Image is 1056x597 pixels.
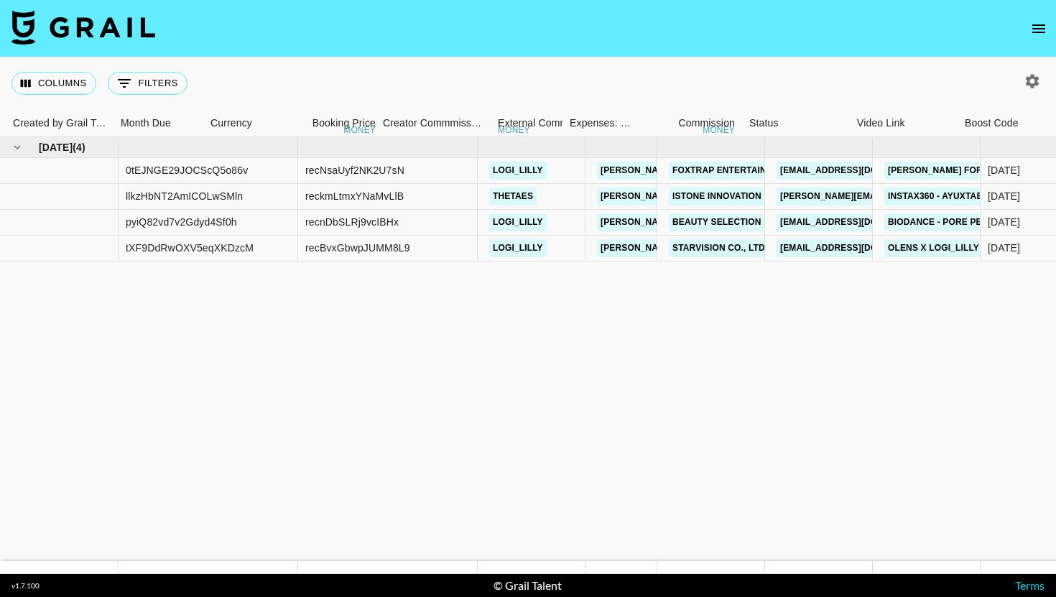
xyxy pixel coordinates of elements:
[597,188,905,205] a: [PERSON_NAME][EMAIL_ADDRESS][PERSON_NAME][DOMAIN_NAME]
[749,109,779,137] div: Status
[988,241,1020,255] div: 8/20/2025
[11,72,96,95] button: Select columns
[343,126,376,134] div: money
[7,137,27,157] button: hide children
[489,188,537,205] a: thetaes
[305,215,399,229] div: recnDbSLRj9vcIBHx
[562,109,634,137] div: Expenses: Remove Commission?
[11,581,40,591] div: v 1.7.100
[126,189,243,203] div: llkzHbNT2AmICOLwSMln
[489,162,547,180] a: logi_lilly
[73,140,85,154] span: ( 4 )
[108,72,187,95] button: Show filters
[305,241,410,255] div: recBvxGbwpJUMM8L9
[121,109,171,137] div: Month Due
[669,239,771,257] a: STARVISION CO., LTD.
[498,126,530,134] div: money
[494,578,562,593] div: © Grail Talent
[988,189,1020,203] div: 8/29/2025
[884,239,983,257] a: OLENS x Logi_lilly
[965,109,1019,137] div: Boost Code
[570,109,631,137] div: Expenses: Remove Commission?
[126,241,254,255] div: tXF9DdRwOXV5eqXKDzcM
[884,188,1044,205] a: Instax360 - ayuxtaes & thetaes
[203,109,275,137] div: Currency
[850,109,958,137] div: Video Link
[597,162,905,180] a: [PERSON_NAME][EMAIL_ADDRESS][PERSON_NAME][DOMAIN_NAME]
[126,215,237,229] div: pyiQ82vd7v2Gdyd4Sf0h
[13,109,111,137] div: Created by Grail Team
[305,189,404,203] div: reckmLtmxYNaMvLlB
[1015,578,1045,592] a: Terms
[210,109,252,137] div: Currency
[857,109,905,137] div: Video Link
[777,188,1011,205] a: [PERSON_NAME][EMAIL_ADDRESS][DOMAIN_NAME]
[777,162,937,180] a: [EMAIL_ADDRESS][DOMAIN_NAME]
[703,126,735,134] div: money
[988,215,1020,229] div: 8/20/2025
[312,109,376,137] div: Booking Price
[39,140,73,154] span: [DATE]
[305,163,404,177] div: recNsaUyf2NK2U7sN
[1024,14,1053,43] button: open drawer
[669,162,837,180] a: FOXTRAP ENTERTAINMENT Co., Ltd.
[6,109,114,137] div: Created by Grail Team
[498,109,595,137] div: External Commission
[669,213,765,231] a: Beauty Selection
[114,109,203,137] div: Month Due
[597,213,905,231] a: [PERSON_NAME][EMAIL_ADDRESS][PERSON_NAME][DOMAIN_NAME]
[988,163,1020,177] div: 8/20/2025
[11,10,155,45] img: Grail Talent
[777,213,937,231] a: [EMAIL_ADDRESS][DOMAIN_NAME]
[383,109,483,137] div: Creator Commmission Override
[489,239,547,257] a: logi_lilly
[126,163,248,177] div: 0tEJNGE29JOCScQ5o86v
[742,109,850,137] div: Status
[678,109,735,137] div: Commission
[597,239,905,257] a: [PERSON_NAME][EMAIL_ADDRESS][PERSON_NAME][DOMAIN_NAME]
[383,109,491,137] div: Creator Commmission Override
[669,188,802,205] a: Istone Innovation Limited
[777,239,937,257] a: [EMAIL_ADDRESS][DOMAIN_NAME]
[489,213,547,231] a: logi_lilly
